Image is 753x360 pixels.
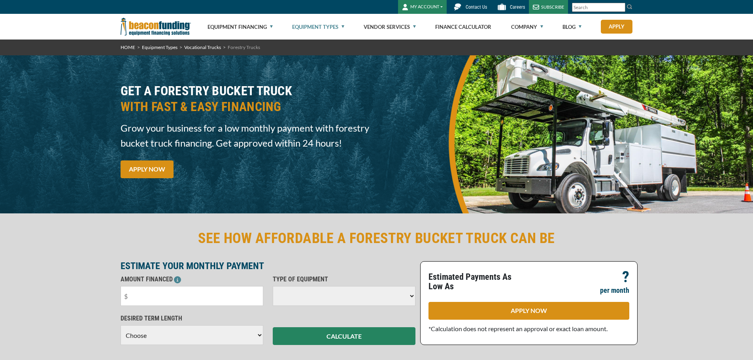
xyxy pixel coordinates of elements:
[435,14,491,40] a: Finance Calculator
[428,272,524,291] p: Estimated Payments As Low As
[364,14,416,40] a: Vendor Services
[121,160,174,178] a: APPLY NOW
[208,14,273,40] a: Equipment Financing
[600,286,629,295] p: per month
[121,229,633,247] h2: SEE HOW AFFORDABLE A FORESTRY BUCKET TRUCK CAN BE
[184,44,221,50] a: Vocational Trucks
[121,314,263,323] p: DESIRED TERM LENGTH
[121,261,415,271] p: ESTIMATE YOUR MONTHLY PAYMENT
[511,14,543,40] a: Company
[617,4,623,11] a: Clear search text
[121,286,263,306] input: $
[466,4,487,10] span: Contact Us
[562,14,581,40] a: Blog
[121,44,135,50] a: HOME
[627,4,633,10] img: Search
[121,99,372,115] span: WITH FAST & EASY FINANCING
[428,325,608,332] span: *Calculation does not represent an approval or exact loan amount.
[572,3,625,12] input: Search
[121,121,372,151] span: Grow your business for a low monthly payment with forestry bucket truck financing. Get approved w...
[273,327,415,345] button: CALCULATE
[121,275,263,284] p: AMOUNT FINANCED
[601,20,632,34] a: Apply
[142,44,177,50] a: Equipment Types
[273,275,415,284] p: TYPE OF EQUIPMENT
[121,83,372,115] h3: GET A FORESTRY BUCKET TRUCK
[428,302,629,320] a: APPLY NOW
[292,14,344,40] a: Equipment Types
[622,272,629,282] p: ?
[510,4,525,10] span: Careers
[121,14,191,40] img: Beacon Funding Corporation logo
[228,44,260,50] span: Forestry Trucks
